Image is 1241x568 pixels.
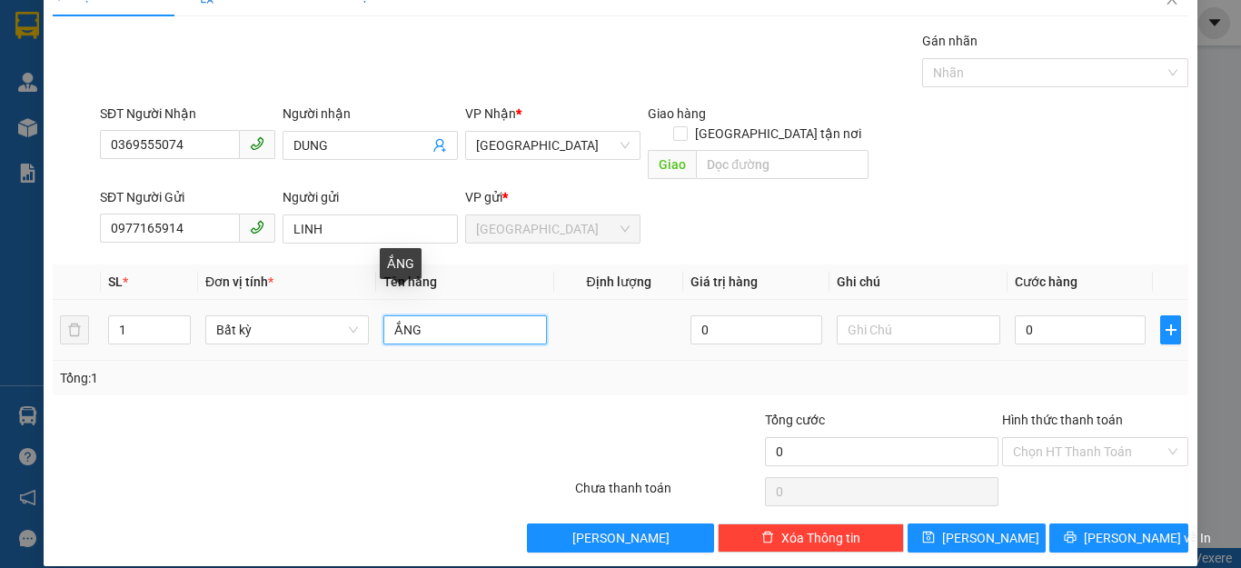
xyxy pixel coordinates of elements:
input: VD: Bàn, Ghế [383,315,547,344]
span: Bất kỳ [216,316,358,344]
span: phone [250,136,264,151]
div: SĐT Người Nhận [100,104,275,124]
span: plus [1161,323,1180,337]
div: SĐT Người Gửi [100,187,275,207]
span: Giao [648,150,696,179]
span: user-add [432,138,447,153]
button: plus [1160,315,1181,344]
div: Chưa thanh toán [573,478,763,510]
span: [PERSON_NAME] [572,528,670,548]
label: Hình thức thanh toán [1002,413,1123,427]
span: VP Nhận [465,106,516,121]
span: [PERSON_NAME] [942,528,1039,548]
button: deleteXóa Thông tin [718,523,904,553]
span: [PERSON_NAME] và In [1084,528,1211,548]
span: Đơn vị tính [205,274,273,289]
span: phone [250,220,264,234]
span: Tổng cước [765,413,825,427]
input: Ghi Chú [837,315,1000,344]
b: [DOMAIN_NAME] [153,69,250,84]
span: Cước hàng [1015,274,1077,289]
input: 0 [690,315,821,344]
span: [GEOGRAPHIC_DATA] tận nơi [688,124,869,144]
span: Định lượng [586,274,650,289]
img: logo.jpg [197,23,241,66]
label: Gán nhãn [922,34,978,48]
span: Sài Gòn [476,132,630,159]
div: Người nhận [283,104,458,124]
b: Xe Đăng Nhân [23,117,80,203]
input: Dọc đường [696,150,869,179]
div: ẮNG [380,248,422,279]
button: printer[PERSON_NAME] và In [1049,523,1188,553]
span: SL [108,274,123,289]
button: save[PERSON_NAME] [908,523,1047,553]
th: Ghi chú [829,264,1008,300]
div: VP gửi [465,187,640,207]
button: delete [60,315,89,344]
span: Quảng Sơn [476,215,630,243]
span: Giá trị hàng [690,274,758,289]
span: Giao hàng [648,106,706,121]
span: save [922,531,935,545]
b: Gửi khách hàng [112,26,180,112]
li: (c) 2017 [153,86,250,109]
span: printer [1064,531,1077,545]
div: Tổng: 1 [60,368,481,388]
div: Người gửi [283,187,458,207]
button: [PERSON_NAME] [527,523,713,553]
span: delete [761,531,774,545]
span: Xóa Thông tin [781,528,860,548]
